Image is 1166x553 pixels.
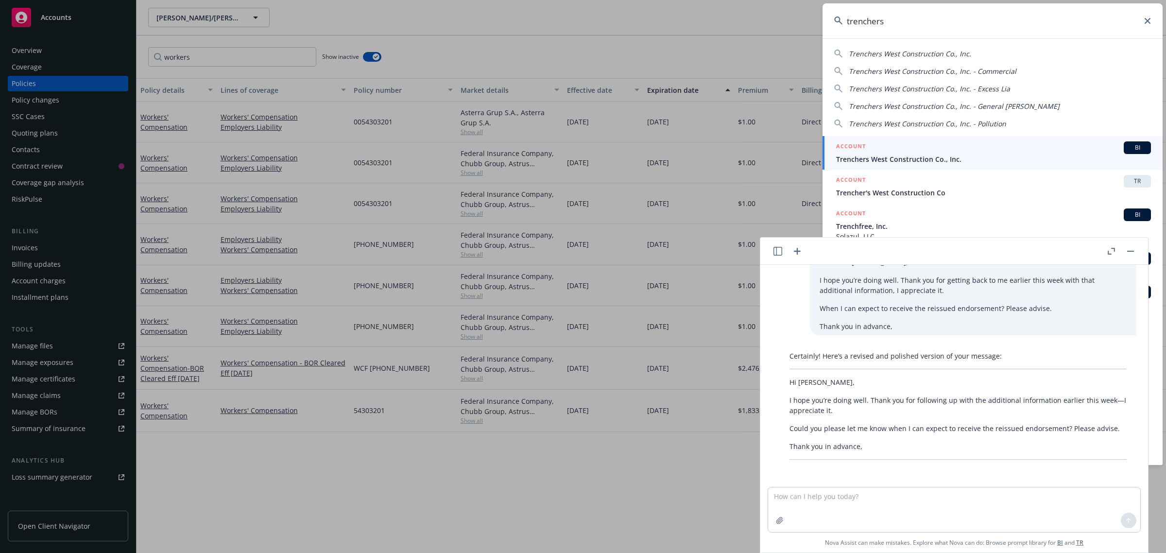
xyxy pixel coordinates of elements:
[823,3,1163,38] input: Search...
[849,67,1016,76] span: Trenchers West Construction Co., Inc. - Commercial
[836,231,1151,242] span: Solazul, LLC
[1128,210,1147,219] span: BI
[836,175,866,187] h5: ACCOUNT
[836,208,866,220] h5: ACCOUNT
[820,275,1127,295] p: I hope you’re doing well. Thank you for getting back to me earlier this week with that additional...
[820,303,1127,313] p: When I can expect to receive the reissued endorsement? Please advise.
[1128,143,1147,152] span: BI
[849,102,1060,111] span: Trenchers West Construction Co., Inc. - General [PERSON_NAME]
[1076,538,1083,547] a: TR
[825,533,1083,553] span: Nova Assist can make mistakes. Explore what Nova can do: Browse prompt library for and
[820,321,1127,331] p: Thank you in advance,
[836,141,866,153] h5: ACCOUNT
[789,377,1127,387] p: Hi [PERSON_NAME],
[789,441,1127,451] p: Thank you in advance,
[849,84,1010,93] span: Trenchers West Construction Co., Inc. - Excess Lia
[836,154,1151,164] span: Trenchers West Construction Co., Inc.
[1128,177,1147,186] span: TR
[823,203,1163,247] a: ACCOUNTBITrenchfree, Inc.Solazul, LLC
[789,423,1127,433] p: Could you please let me know when I can expect to receive the reissued endorsement? Please advise.
[849,49,971,58] span: Trenchers West Construction Co., Inc.
[789,351,1127,361] p: Certainly! Here’s a revised and polished version of your message:
[1057,538,1063,547] a: BI
[789,395,1127,415] p: I hope you’re doing well. Thank you for following up with the additional information earlier this...
[836,221,1151,231] span: Trenchfree, Inc.
[823,136,1163,170] a: ACCOUNTBITrenchers West Construction Co., Inc.
[823,170,1163,203] a: ACCOUNTTRTrencher's West Construction Co
[836,188,1151,198] span: Trencher's West Construction Co
[849,119,1006,128] span: Trenchers West Construction Co., Inc. - Pollution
